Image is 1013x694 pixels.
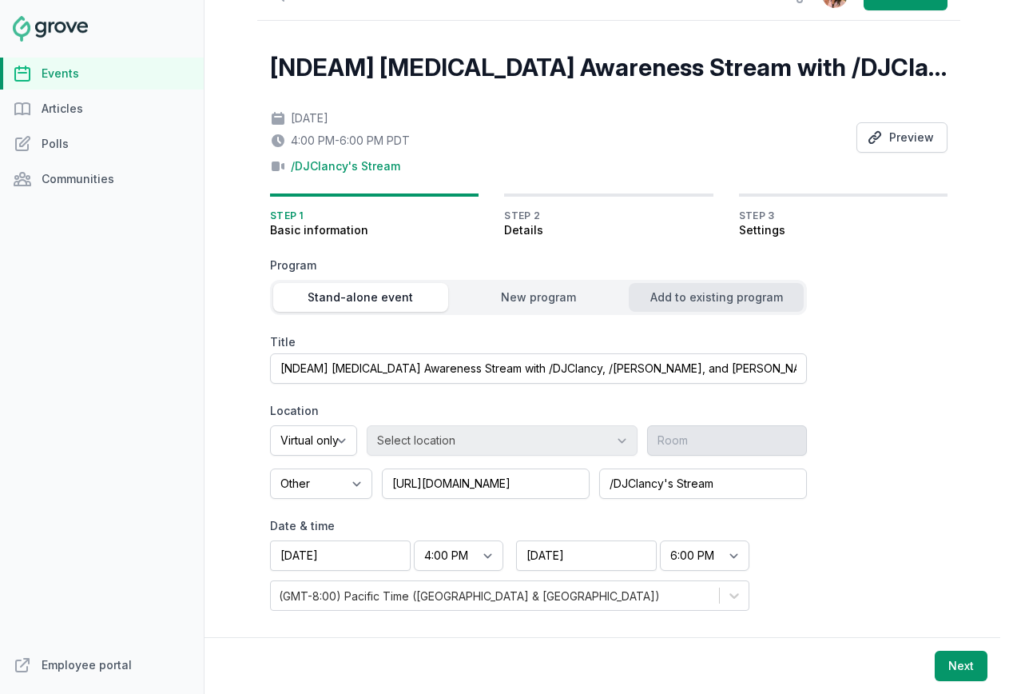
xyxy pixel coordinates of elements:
[504,222,713,238] span: Details
[451,289,626,305] div: New program
[856,122,947,153] button: Preview
[739,209,947,222] span: Step 3
[739,222,947,238] span: Settings
[273,289,448,305] div: Stand-alone event
[270,209,479,222] span: Step 1
[647,425,807,456] input: Room
[382,469,590,499] input: URL
[270,257,807,273] label: Program
[291,158,400,174] a: /DJClancy's Stream
[270,518,749,534] label: Date & time
[270,540,411,571] input: Start date
[599,469,807,499] input: URL title
[270,403,807,419] label: Location
[270,334,807,350] label: Title
[270,110,844,126] div: [DATE]
[13,16,88,42] img: Grove
[270,53,947,82] h2: [NDEAM] [MEDICAL_DATA] Awareness Stream with /DJClancy, /[PERSON_NAME], and [PERSON_NAME]
[270,222,479,238] span: Basic information
[270,133,844,149] div: 4:00 PM - 6:00 PM PDT
[504,209,713,222] span: Step 2
[516,540,657,571] input: End date
[270,193,947,238] nav: Progress
[279,588,660,604] div: (GMT-8:00) Pacific Time ([GEOGRAPHIC_DATA] & [GEOGRAPHIC_DATA])
[935,651,987,681] button: Next
[629,289,804,305] div: Add to existing program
